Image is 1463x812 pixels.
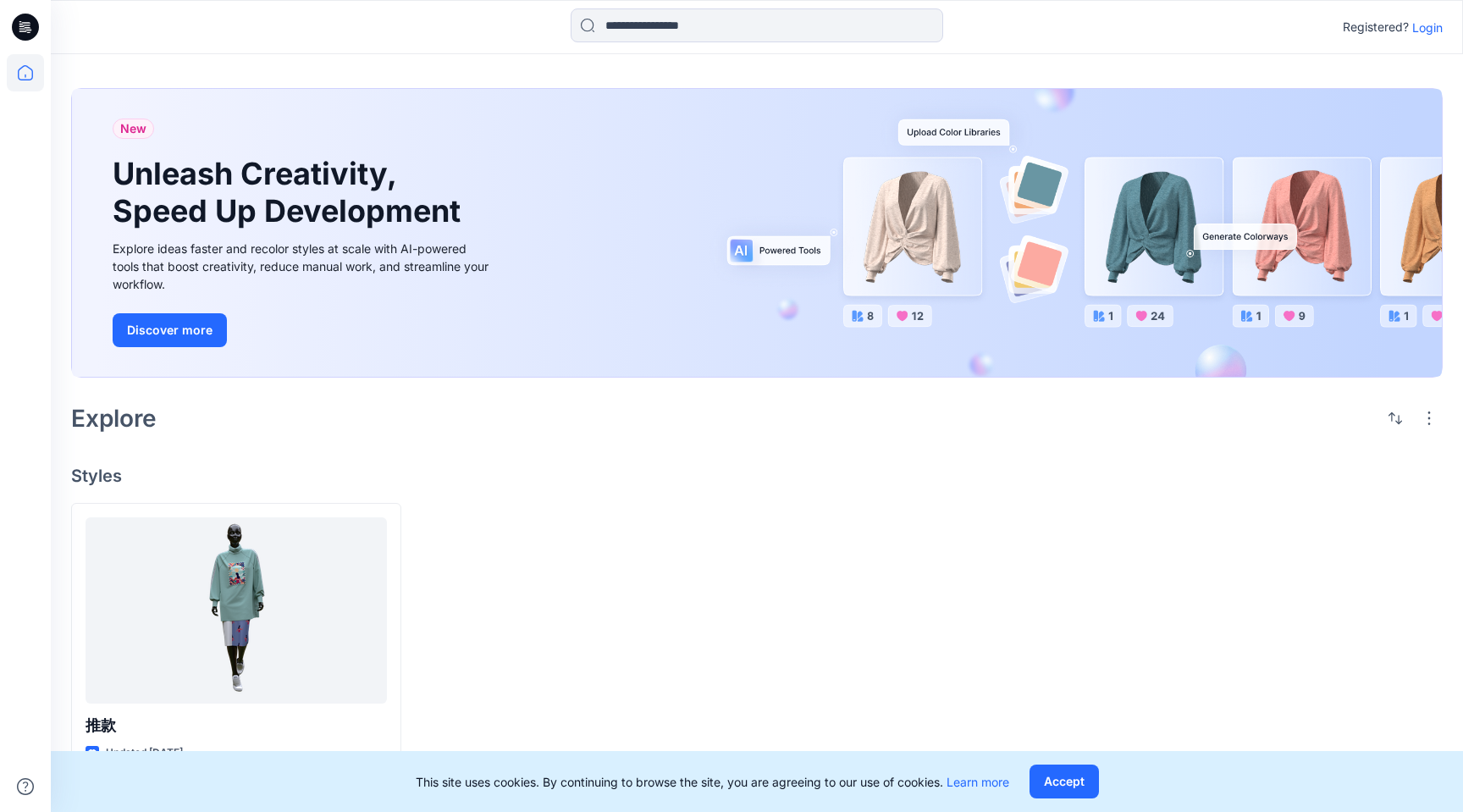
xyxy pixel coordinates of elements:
span: New [120,119,146,139]
button: Discover more [113,313,227,347]
a: Learn more [947,775,1009,789]
h2: Explore [71,405,157,432]
a: 推款 [86,517,387,704]
p: Updated [DATE] [106,744,183,762]
button: Accept [1030,765,1099,798]
p: This site uses cookies. By continuing to browse the site, you are agreeing to our use of cookies. [416,773,1009,791]
p: Login [1412,19,1443,36]
p: Registered? [1343,17,1409,37]
h4: Styles [71,466,1443,486]
h1: Unleash Creativity, Speed Up Development [113,156,468,229]
a: Discover more [113,313,494,347]
div: Explore ideas faster and recolor styles at scale with AI-powered tools that boost creativity, red... [113,240,494,293]
p: 推款 [86,714,387,737]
